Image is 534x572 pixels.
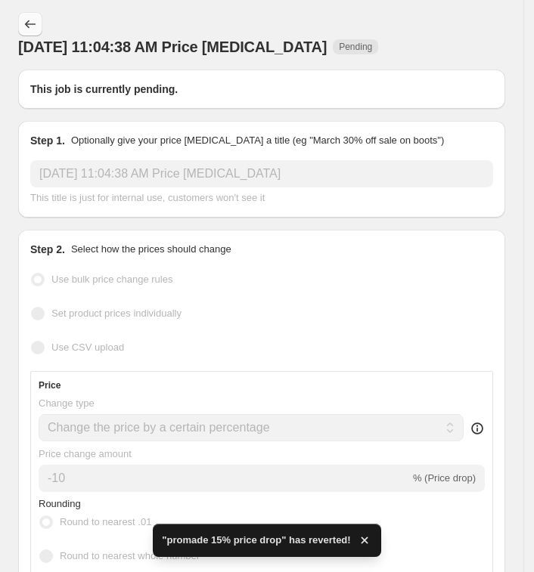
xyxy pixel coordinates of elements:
[51,274,172,285] span: Use bulk price change rules
[30,192,265,203] span: This title is just for internal use, customers won't see it
[60,516,151,527] span: Round to nearest .01
[30,160,493,187] input: 30% off holiday sale
[51,308,182,319] span: Set product prices individually
[30,82,493,97] h2: This job is currently pending.
[39,379,61,391] h3: Price
[162,533,350,548] span: "promade 15% price drop" has reverted!
[18,39,327,55] span: [DATE] 11:04:38 AM Price [MEDICAL_DATA]
[71,242,231,257] p: Select how the prices should change
[30,242,65,257] h2: Step 2.
[71,133,444,148] p: Optionally give your price [MEDICAL_DATA] a title (eg "March 30% off sale on boots")
[60,550,200,561] span: Round to nearest whole number
[470,421,485,436] div: help
[39,448,132,459] span: Price change amount
[39,498,81,509] span: Rounding
[339,41,372,53] span: Pending
[39,397,95,409] span: Change type
[51,342,124,353] span: Use CSV upload
[413,472,476,484] span: % (Price drop)
[30,133,65,148] h2: Step 1.
[39,465,410,492] input: -15
[18,12,42,36] button: Price change jobs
